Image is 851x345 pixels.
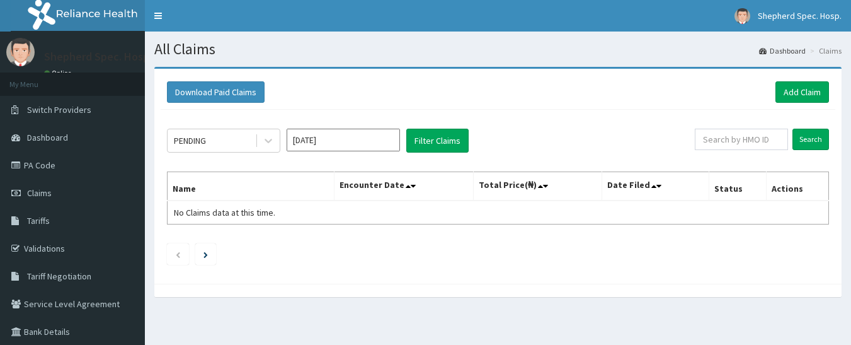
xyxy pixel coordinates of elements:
div: PENDING [174,134,206,147]
input: Search by HMO ID [695,129,788,150]
span: Switch Providers [27,104,91,115]
input: Select Month and Year [287,129,400,151]
th: Encounter Date [334,172,473,201]
input: Search [792,129,829,150]
h1: All Claims [154,41,842,57]
th: Name [168,172,334,201]
a: Dashboard [759,45,806,56]
span: Tariffs [27,215,50,226]
p: Shepherd Spec. Hosp. [44,51,152,62]
span: Tariff Negotiation [27,271,91,282]
span: Shepherd Spec. Hosp. [758,10,842,21]
li: Claims [807,45,842,56]
th: Date Filed [602,172,709,201]
th: Total Price(₦) [473,172,602,201]
button: Filter Claims [406,129,469,153]
th: Actions [767,172,829,201]
span: No Claims data at this time. [174,207,275,218]
a: Next page [203,249,208,260]
span: Claims [27,187,52,199]
th: Status [709,172,766,201]
a: Add Claim [775,81,829,103]
img: User Image [6,38,35,66]
img: User Image [734,8,750,24]
button: Download Paid Claims [167,81,265,103]
a: Online [44,69,74,78]
a: Previous page [175,249,181,260]
span: Dashboard [27,132,68,143]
